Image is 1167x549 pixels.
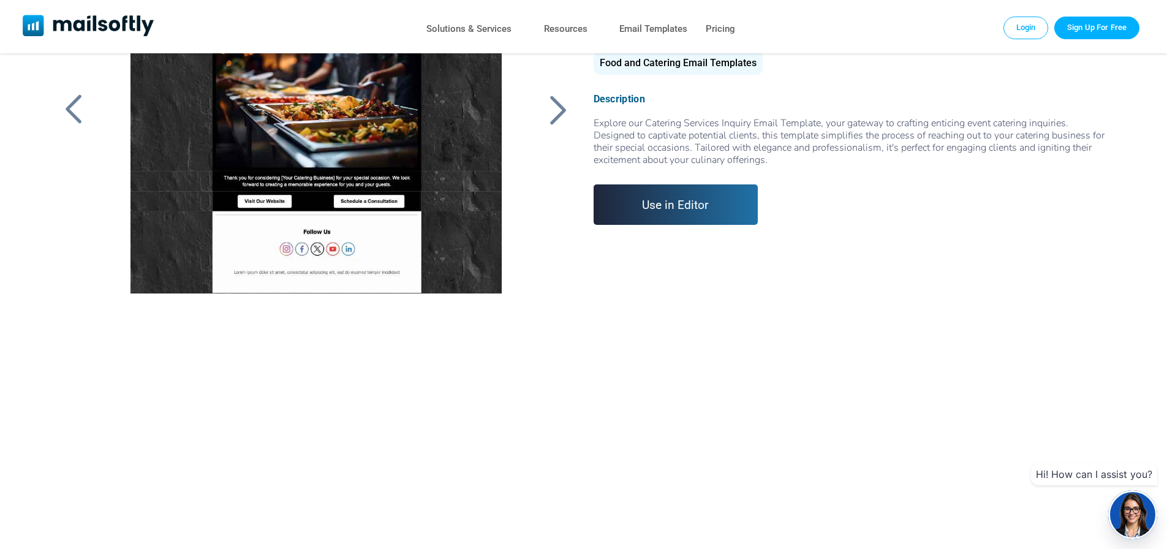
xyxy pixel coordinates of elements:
[594,62,763,67] a: Food and Catering Email Templates
[426,20,512,38] a: Solutions & Services
[594,184,758,225] a: Use in Editor
[594,117,1109,166] div: Explore our Catering Services Inquiry Email Template, your gateway to crafting enticing event cat...
[23,15,154,39] a: Mailsoftly
[594,51,763,75] div: Food and Catering Email Templates
[619,20,687,38] a: Email Templates
[1054,17,1139,39] a: Trial
[58,94,89,126] a: Back
[543,94,574,126] a: Back
[594,93,1109,105] div: Description
[706,20,735,38] a: Pricing
[1003,17,1049,39] a: Login
[1031,463,1157,485] div: Hi! How can I assist you?
[544,20,587,38] a: Resources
